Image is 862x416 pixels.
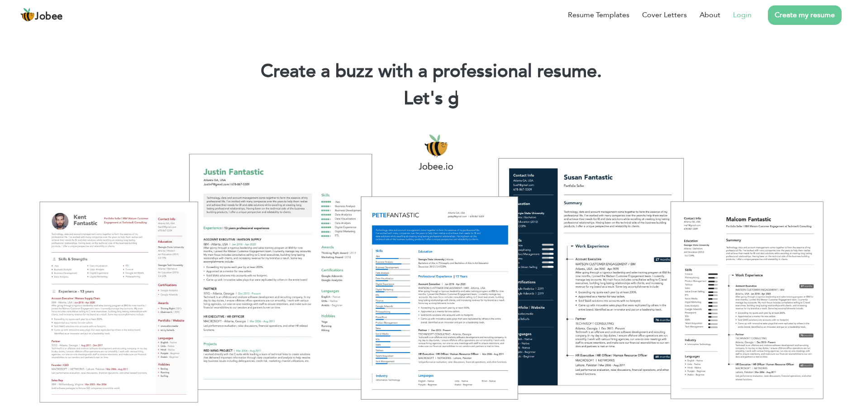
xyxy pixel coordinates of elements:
[14,87,848,110] h2: Let's
[20,8,63,22] a: Jobee
[733,10,752,20] a: Login
[35,12,63,22] span: Jobee
[454,86,458,111] span: |
[768,5,842,25] a: Create my resume
[448,86,459,111] span: g
[20,8,35,22] img: jobee.io
[568,10,629,20] a: Resume Templates
[642,10,687,20] a: Cover Letters
[700,10,720,20] a: About
[14,60,848,83] h1: Create a buzz with a professional resume.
